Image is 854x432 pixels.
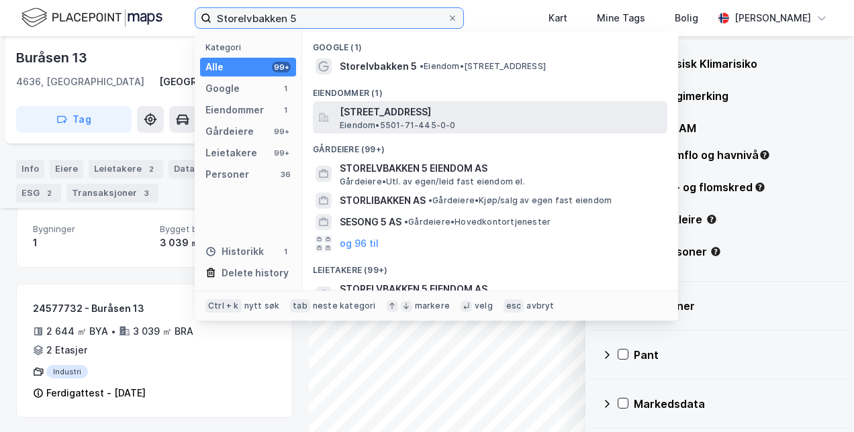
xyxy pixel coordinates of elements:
div: Transaksjoner [66,184,158,203]
div: Tooltip anchor [706,213,718,225]
div: Gårdeiere [205,123,254,140]
div: Leietakere (99+) [302,254,678,278]
button: Tag [16,106,132,133]
div: Kvikkleire [651,211,838,227]
div: ESG [16,184,61,203]
span: SESONG 5 AS [340,214,401,230]
div: 99+ [272,62,291,72]
span: • [428,195,432,205]
div: BREEAM [651,120,838,136]
div: 2 644 ㎡ BYA [46,323,108,339]
iframe: Chat Widget [787,368,854,432]
div: 2 [42,186,56,200]
div: 3 [140,186,153,200]
span: STORELVBAKKEN 5 EIENDOM AS [340,281,662,297]
div: 3 039 ㎡ BRA [133,323,193,339]
span: Gårdeiere • Hovedkontortjenester [404,217,551,227]
div: Kontrollprogram for chat [787,368,854,432]
div: neste kategori [313,301,376,311]
input: Søk på adresse, matrikkel, gårdeiere, leietakere eller personer [211,8,447,28]
div: Ferdigattest - [DATE] [46,385,146,401]
div: 1 [33,235,149,251]
div: Alle [205,59,224,75]
div: 24577732 - Buråsen 13 [33,301,224,317]
div: 1 [280,83,291,94]
div: 36 [280,169,291,180]
div: Leietakere [89,160,163,178]
div: esc [504,299,524,313]
span: Storelvbakken 5 [340,58,417,74]
div: 2 Etasjer [46,342,87,358]
div: Gårdeiere (99+) [302,133,678,158]
div: Tooltip anchor [759,149,771,161]
div: Eiere [50,160,83,178]
span: • [404,217,408,227]
div: Delete history [222,265,289,281]
div: velg [475,301,493,311]
span: Eiendom • [STREET_ADDRESS] [420,61,546,72]
span: [STREET_ADDRESS] [340,104,662,120]
div: [GEOGRAPHIC_DATA], 66/73 [159,74,293,90]
div: Tooltip anchor [754,181,766,193]
div: 1 [280,246,291,257]
div: Bolig [675,10,698,26]
div: Leietakere [205,145,257,161]
span: STORLIBAKKEN AS [340,193,426,209]
span: • [420,61,424,71]
div: Google [205,80,240,97]
div: 99+ [272,126,291,137]
div: Buråsen 13 [16,47,90,68]
div: 3 039 ㎡ [160,235,276,251]
span: Gårdeiere • Kjøp/salg av egen fast eiendom [428,195,612,206]
div: Eiendommer (1) [302,77,678,101]
div: Markedsdata [634,396,838,412]
div: 4636, [GEOGRAPHIC_DATA] [16,74,144,90]
span: STORELVBAKKEN 5 EIENDOM AS [340,160,662,176]
div: Energimerking [651,88,838,104]
div: [PERSON_NAME] [734,10,811,26]
div: Transaksjoner [618,298,838,314]
img: logo.f888ab2527a4732fd821a326f86c7f29.svg [21,6,162,30]
div: Historikk [205,244,264,260]
div: Eiendommer [205,102,264,118]
div: Ctrl + k [205,299,242,313]
div: Google (1) [302,32,678,56]
div: 1 [280,105,291,115]
div: Kart [549,10,567,26]
div: nytt søk [244,301,280,311]
div: tab [290,299,310,313]
div: Energi & Fysisk Klimarisiko [618,56,838,72]
div: avbryt [526,301,554,311]
div: Tooltip anchor [710,246,722,258]
div: Kategori [205,42,296,52]
span: Eiendom • 5501-71-445-0-0 [340,120,456,131]
div: Personer [205,166,249,182]
div: Datasett [169,160,219,178]
div: Jord- og flomskred [651,179,838,195]
div: • [111,326,116,337]
div: markere [415,301,450,311]
span: Bygget bygningsområde [160,223,276,235]
div: Info [16,160,44,178]
div: 2 [144,162,158,176]
div: Pant [634,347,838,363]
div: 99+ [272,148,291,158]
button: og 96 til [340,235,379,252]
span: Bygninger [33,223,149,235]
span: Gårdeiere • Utl. av egen/leid fast eiendom el. [340,176,525,187]
div: Mine Tags [597,10,645,26]
div: Stormflo og havnivå [651,147,838,163]
div: Flomsoner [651,244,838,260]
